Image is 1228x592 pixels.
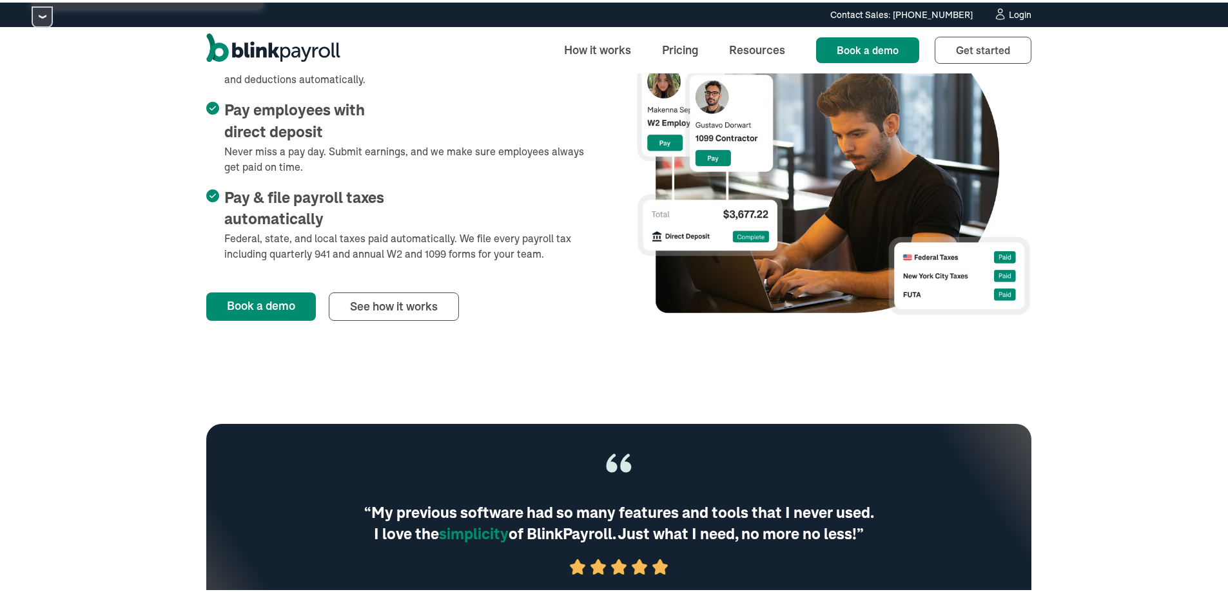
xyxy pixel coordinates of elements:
span: Get started [956,41,1010,54]
a: Book a demo [816,35,919,61]
span: simplicity [439,523,509,540]
a: See how it works [329,290,459,318]
div: Contact Sales: [PHONE_NUMBER] [830,6,973,19]
li: Federal, state, and local taxes paid automatically. We file every payroll tax including quarterly... [206,185,601,259]
a: Get started [935,34,1031,61]
span: Pay employees with direct deposit [224,99,365,138]
a: Login [993,5,1031,19]
li: Never miss a pay day. Submit earnings, and we make sure employees always get paid on time. [206,97,601,171]
div: Login [1009,8,1031,17]
a: Pricing [652,33,708,61]
div: “My previous software had so many features and tools that I never used. I love the of BlinkPayrol... [361,500,877,543]
a: How it works [554,33,641,61]
a: home [206,31,340,64]
span: Book a demo [837,41,899,54]
a: Resources [719,33,795,61]
span: Pay & file payroll taxes automatically [224,187,384,225]
a: Book a demo [206,290,316,318]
